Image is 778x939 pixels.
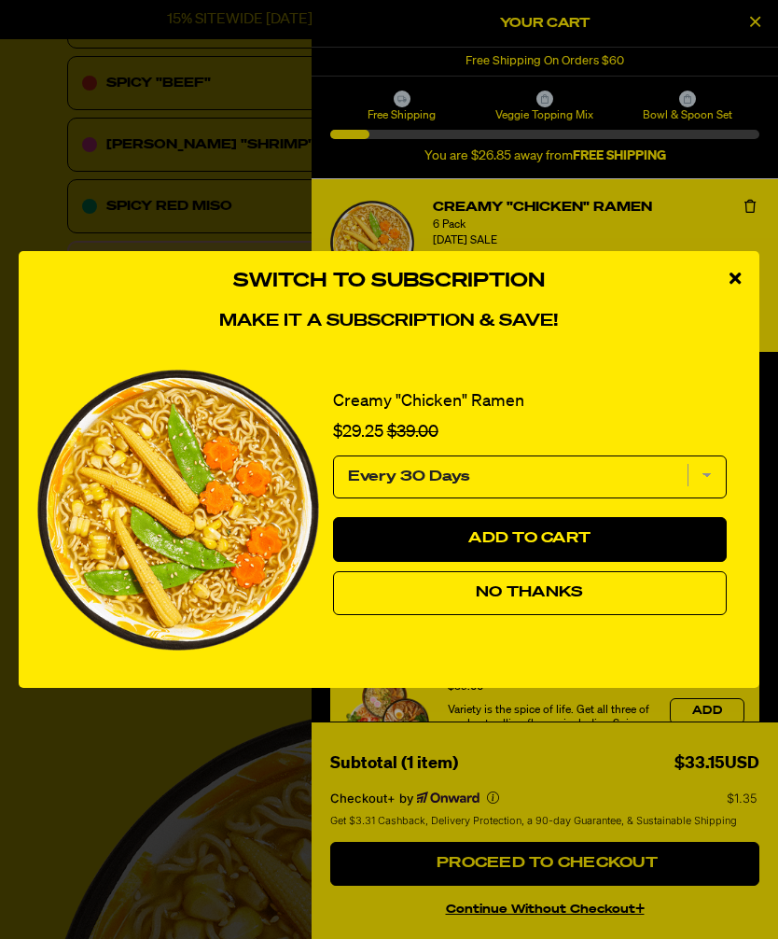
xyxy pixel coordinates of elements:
button: Add to Cart [333,517,727,562]
a: Creamy "Chicken" Ramen [333,388,524,415]
span: $39.00 [387,424,438,441]
select: subscription frequency [333,455,727,498]
div: 1 of 1 [37,351,741,670]
img: View Creamy "Chicken" Ramen [37,370,319,652]
span: No Thanks [476,585,583,600]
h4: Make it a subscription & save! [37,312,741,332]
h3: Switch to Subscription [37,270,741,293]
button: No Thanks [333,571,727,616]
div: close modal [711,251,759,307]
span: Add to Cart [468,531,590,546]
span: $29.25 [333,424,383,441]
